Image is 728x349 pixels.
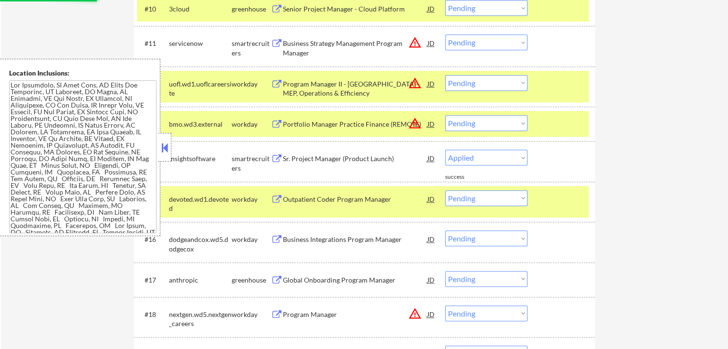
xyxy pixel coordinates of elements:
div: #11 [145,39,161,48]
div: JD [426,271,436,288]
div: JD [426,75,436,92]
div: bmo.wd3.external [169,120,232,129]
div: greenhouse [232,4,271,14]
div: smartrecruiters [232,154,271,173]
div: Sr. Project Manager (Product Launch) [283,154,427,164]
div: smartrecruiters [232,39,271,57]
div: greenhouse [232,275,271,285]
div: uofl.wd1.uoflcareersite [169,79,232,98]
div: JD [426,305,436,323]
div: devoted.wd1.devoted [169,195,232,213]
div: Business Integrations Program Manager [283,235,427,244]
div: Program Manager II - [GEOGRAPHIC_DATA]-MEP, Operations & Efficiency [283,79,427,98]
div: JD [426,190,436,207]
div: #17 [145,275,161,285]
div: #16 [145,235,161,244]
div: success [445,173,483,181]
div: JD [426,115,436,132]
button: warning_amber [408,36,422,49]
div: 3cloud [169,4,232,14]
div: JD [426,34,436,52]
div: Outpatient Coder Program Manager [283,195,427,204]
div: nextgen.wd5.nextgen_careers [169,310,232,328]
div: workday [232,235,271,244]
div: #10 [145,4,161,14]
div: Global Onboarding Program Manager [283,275,427,285]
button: warning_amber [408,307,422,320]
div: Location Inclusions: [9,68,157,78]
div: workday [232,195,271,204]
div: dodgeandcox.wd5.dodgecox [169,235,232,253]
div: Business Strategy Management Program Manager [283,39,427,57]
div: JD [426,150,436,167]
div: Program Manager [283,310,427,319]
div: workday [232,79,271,89]
div: anthropic [169,275,232,285]
button: warning_amber [408,76,422,90]
div: #18 [145,310,161,319]
div: Senior Project Manager - Cloud Platform [283,4,427,14]
div: JD [426,230,436,248]
div: servicenow [169,39,232,48]
div: Portfolio Manager Practice Finance (REMOTE) [283,120,427,129]
div: workday [232,120,271,129]
button: warning_amber [408,117,422,130]
div: workday [232,310,271,319]
div: insightsoftware [169,154,232,164]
